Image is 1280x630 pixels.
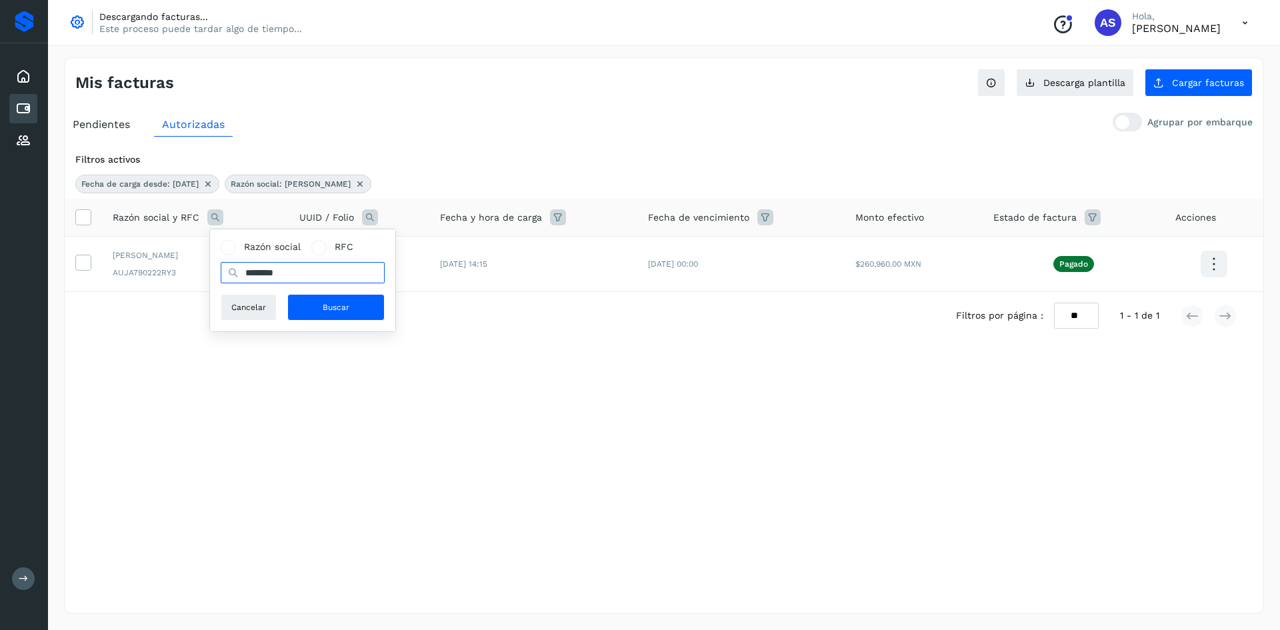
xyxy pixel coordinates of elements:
span: 1 - 1 de 1 [1120,309,1159,323]
span: Estado de factura [993,211,1077,225]
span: Pendientes [73,118,130,131]
div: Proveedores [9,126,37,155]
p: Hola, [1132,11,1221,22]
span: [DATE] 00:00 [648,259,698,269]
span: Acciones [1175,211,1216,225]
span: AUJA790222RY3 [113,267,278,279]
span: Razón social: [PERSON_NAME] [231,178,351,190]
span: Descarga plantilla [1043,78,1125,87]
button: Cargar facturas [1145,69,1253,97]
span: [PERSON_NAME] [113,249,278,261]
p: Pagado [1059,259,1088,269]
h4: Mis facturas [75,73,174,93]
span: Filtros por página : [956,309,1043,323]
p: Antonio Soto Torres [1132,22,1221,35]
span: Razón social y RFC [113,211,199,225]
span: UUID / Folio [299,211,354,225]
button: Descarga plantilla [1016,69,1134,97]
span: [DATE] 14:15 [440,259,487,269]
span: Autorizadas [162,118,225,131]
div: Inicio [9,62,37,91]
div: Razón social: ARMANDO [225,175,371,193]
p: Descargando facturas... [99,11,302,23]
div: Fecha de carga desde: 2025-10-13 [75,175,219,193]
span: Cargar facturas [1172,78,1244,87]
p: Agrupar por embarque [1147,117,1253,128]
p: Este proceso puede tardar algo de tiempo... [99,23,302,35]
div: Filtros activos [75,153,1253,167]
span: Fecha de vencimiento [648,211,749,225]
span: Monto efectivo [855,211,924,225]
span: $260,960.00 MXN [855,259,921,269]
span: Fecha de carga desde: [DATE] [81,178,199,190]
span: Fecha y hora de carga [440,211,542,225]
div: Cuentas por pagar [9,94,37,123]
